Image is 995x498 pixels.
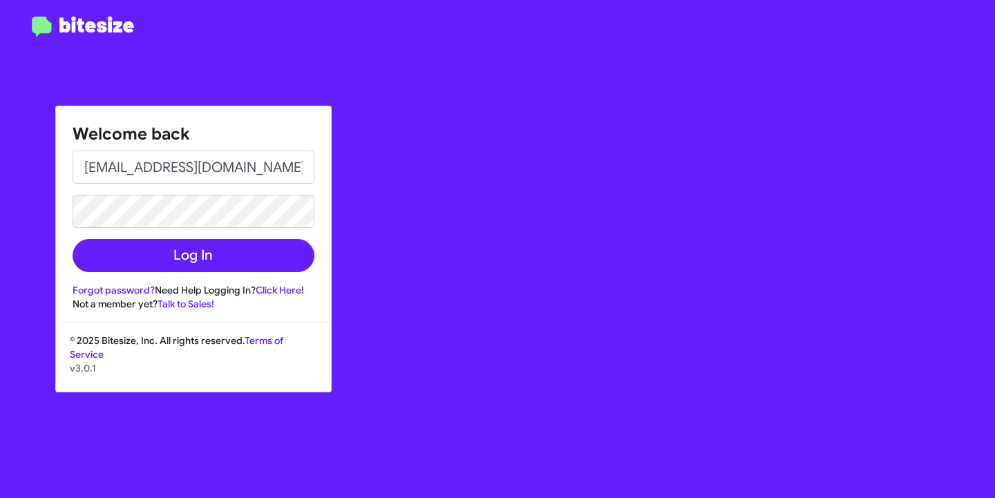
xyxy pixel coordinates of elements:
a: Terms of Service [70,334,283,361]
div: © 2025 Bitesize, Inc. All rights reserved. [56,334,331,392]
a: Forgot password? [73,284,155,296]
p: v3.0.1 [70,361,317,375]
a: Click Here! [256,284,304,296]
button: Log In [73,239,314,272]
h1: Welcome back [73,123,314,145]
div: Not a member yet? [73,297,314,311]
div: Need Help Logging In? [73,283,314,297]
input: Email address [73,151,314,184]
a: Talk to Sales! [158,298,214,310]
